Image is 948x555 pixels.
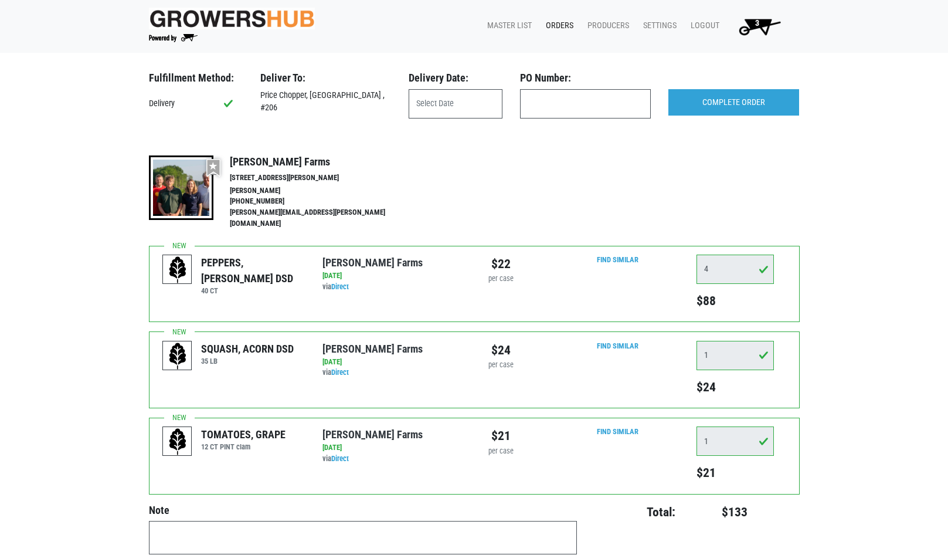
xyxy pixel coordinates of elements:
[322,256,423,269] a: [PERSON_NAME] Farms
[201,442,286,451] h6: 12 CT PINT clam
[149,34,198,42] img: Powered by Big Wheelbarrow
[322,454,465,465] div: via
[597,341,638,350] a: Find Similar
[696,380,774,395] h5: $24
[149,72,243,84] h3: Fulfillment Method:
[483,446,519,457] div: per case
[201,286,305,295] h6: 40 CT
[331,282,349,291] a: Direct
[322,428,423,441] a: [PERSON_NAME] Farms
[230,172,410,184] li: [STREET_ADDRESS][PERSON_NAME]
[201,341,294,357] div: SQUASH, ACORN DSD
[578,15,634,37] a: Producers
[483,360,519,371] div: per case
[595,505,676,520] h4: Total:
[230,155,410,168] h4: [PERSON_NAME] Farms
[483,341,519,360] div: $24
[478,15,536,37] a: Master List
[597,255,638,264] a: Find Similar
[696,255,774,284] input: Qty
[331,454,349,463] a: Direct
[201,427,286,442] div: TOMATOES, GRAPE
[597,427,638,436] a: Find Similar
[696,465,774,480] h5: $21
[409,72,502,84] h3: Delivery Date:
[696,427,774,456] input: Qty
[149,504,577,517] h4: Note
[483,273,519,285] div: per case
[682,505,747,520] h4: $133
[163,427,192,456] img: placeholder-variety-43d6402dacf2d531de610a020419775a.svg
[252,89,400,114] div: Price Chopper, [GEOGRAPHIC_DATA] , #206
[322,442,465,454] div: [DATE]
[322,367,465,378] div: via
[634,15,681,37] a: Settings
[668,89,799,116] input: COMPLETE ORDER
[201,255,305,286] div: PEPPERS, [PERSON_NAME] DSD
[696,341,774,370] input: Qty
[331,368,349,377] a: Direct
[483,427,519,445] div: $21
[696,293,774,309] h5: $88
[230,207,410,229] li: [PERSON_NAME][EMAIL_ADDRESS][PERSON_NAME][DOMAIN_NAME]
[322,270,465,282] div: [DATE]
[260,72,391,84] h3: Deliver To:
[149,8,315,29] img: original-fc7597fdc6adbb9d0e2ae620e786d1a2.jpg
[230,185,410,197] li: [PERSON_NAME]
[149,155,213,220] img: thumbnail-8a08f3346781c529aa742b86dead986c.jpg
[230,196,410,207] li: [PHONE_NUMBER]
[681,15,724,37] a: Logout
[322,343,423,355] a: [PERSON_NAME] Farms
[755,18,759,28] span: 3
[733,15,786,38] img: Cart
[483,255,519,273] div: $22
[520,72,651,84] h3: PO Number:
[322,357,465,368] div: [DATE]
[409,89,502,119] input: Select Date
[201,357,294,366] h6: 35 LB
[163,255,192,285] img: placeholder-variety-43d6402dacf2d531de610a020419775a.svg
[163,341,192,371] img: placeholder-variety-43d6402dacf2d531de610a020419775a.svg
[536,15,578,37] a: Orders
[322,282,465,293] div: via
[724,15,790,38] a: 3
